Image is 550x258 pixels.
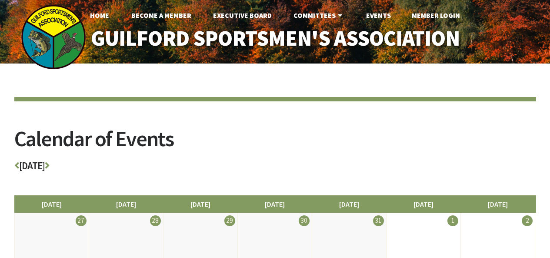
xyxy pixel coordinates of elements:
[447,215,458,226] div: 1
[522,215,533,226] div: 2
[21,4,86,70] img: logo_sm.png
[224,215,235,226] div: 29
[373,215,384,226] div: 31
[405,7,467,24] a: Member Login
[76,215,87,226] div: 27
[14,161,536,176] h3: [DATE]
[89,195,163,213] li: [DATE]
[83,7,116,24] a: Home
[237,195,312,213] li: [DATE]
[150,215,161,226] div: 28
[14,128,536,161] h2: Calendar of Events
[72,20,478,57] a: Guilford Sportsmen's Association
[14,195,89,213] li: [DATE]
[312,195,387,213] li: [DATE]
[206,7,279,24] a: Executive Board
[287,7,351,24] a: Committees
[163,195,238,213] li: [DATE]
[386,195,461,213] li: [DATE]
[124,7,198,24] a: Become A Member
[460,195,535,213] li: [DATE]
[359,7,398,24] a: Events
[299,215,310,226] div: 30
